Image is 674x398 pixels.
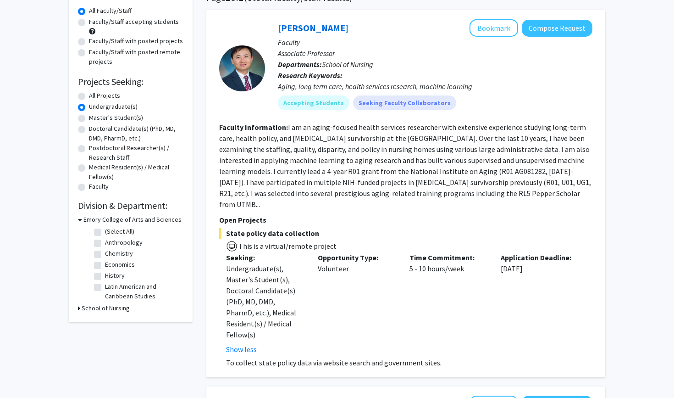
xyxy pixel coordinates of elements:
[219,214,592,225] p: Open Projects
[353,95,456,110] mat-chip: Seeking Faculty Collaborators
[89,17,179,27] label: Faculty/Staff accepting students
[219,228,592,239] span: State policy data collection
[219,123,288,132] b: Faculty Information:
[89,163,183,182] label: Medical Resident(s) / Medical Fellow(s)
[7,357,39,391] iframe: Chat
[226,263,304,340] div: Undergraduate(s), Master's Student(s), Doctoral Candidate(s) (PhD, MD, DMD, PharmD, etc.), Medica...
[78,76,183,87] h2: Projects Seeking:
[89,6,132,16] label: All Faculty/Staff
[226,252,304,263] p: Seeking:
[105,260,135,269] label: Economics
[226,357,592,368] p: To collect state policy data via website search and government sites.
[89,47,183,67] label: Faculty/Staff with posted remote projects
[105,282,181,301] label: Latin American and Caribbean Studies
[89,102,138,112] label: Undergraduate(s)
[238,241,337,251] span: This is a virtual/remote project
[318,252,396,263] p: Opportunity Type:
[82,303,130,313] h3: School of Nursing
[105,249,133,258] label: Chemistry
[89,124,183,143] label: Doctoral Candidate(s) (PhD, MD, DMD, PharmD, etc.)
[494,252,586,355] div: [DATE]
[501,252,579,263] p: Application Deadline:
[89,143,183,163] label: Postdoctoral Researcher(s) / Research Staff
[278,71,343,80] b: Research Keywords:
[89,36,183,46] label: Faculty/Staff with posted projects
[278,22,348,34] a: [PERSON_NAME]
[522,20,592,37] button: Compose Request to Huiwen Xu
[105,271,125,280] label: History
[311,252,403,355] div: Volunteer
[409,252,487,263] p: Time Commitment:
[322,60,373,69] span: School of Nursing
[105,227,134,236] label: (Select All)
[226,344,257,355] button: Show less
[278,37,592,48] p: Faculty
[278,95,349,110] mat-chip: Accepting Students
[278,60,322,69] b: Departments:
[278,81,592,92] div: Aging, long term care, health services research, machine learning
[83,215,182,224] h3: Emory College of Arts and Sciences
[219,123,591,209] fg-read-more: I am an aging-focused health services researcher with extensive experience studying long-term car...
[105,238,143,247] label: Anthropology
[89,182,109,191] label: Faculty
[89,113,143,123] label: Master's Student(s)
[78,200,183,211] h2: Division & Department:
[403,252,494,355] div: 5 - 10 hours/week
[89,91,120,101] label: All Projects
[278,48,592,59] p: Associate Professor
[470,19,518,37] button: Add Huiwen Xu to Bookmarks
